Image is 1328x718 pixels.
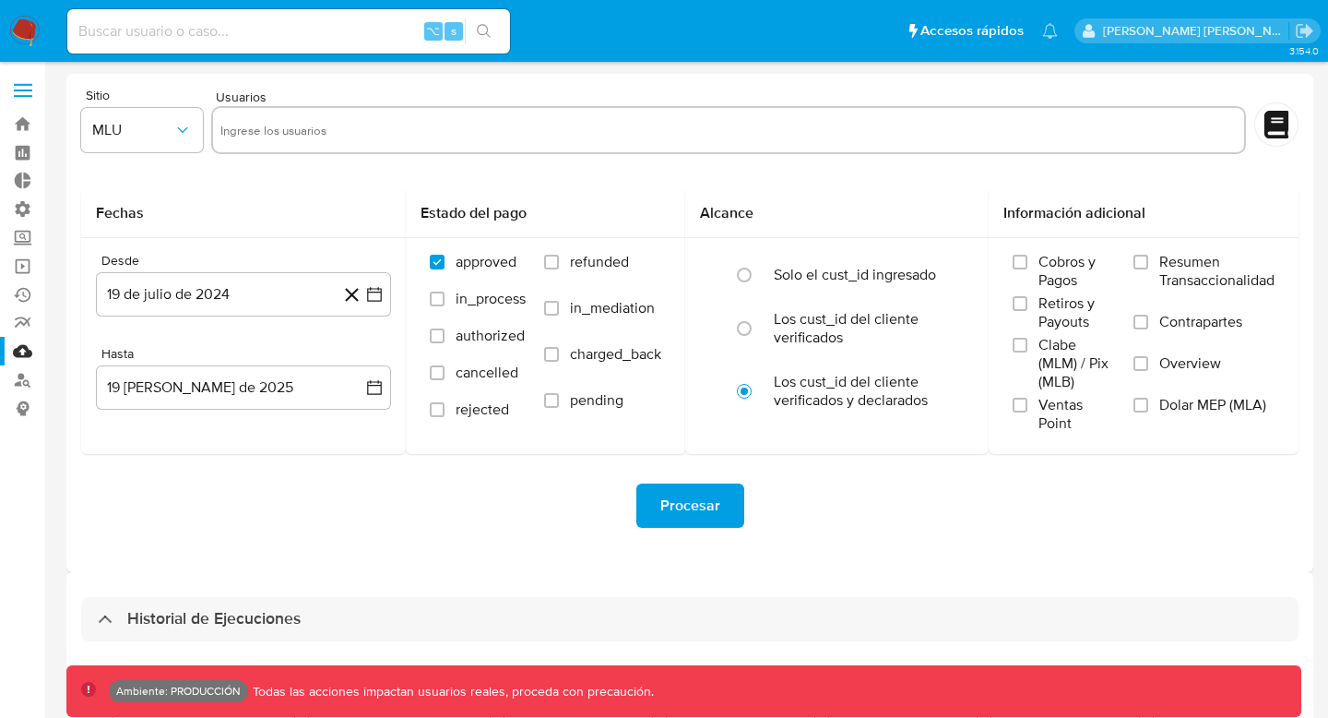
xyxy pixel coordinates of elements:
[116,688,241,695] p: Ambiente: PRODUCCIÓN
[426,22,440,40] span: ⌥
[67,19,510,43] input: Buscar usuario o caso...
[465,18,503,44] button: search-icon
[1042,23,1058,39] a: Notificaciones
[451,22,456,40] span: s
[920,21,1024,41] span: Accesos rápidos
[1103,22,1289,40] p: stella.andriano@mercadolibre.com
[248,683,654,700] p: Todas las acciones impactan usuarios reales, proceda con precaución.
[1295,21,1314,41] a: Salir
